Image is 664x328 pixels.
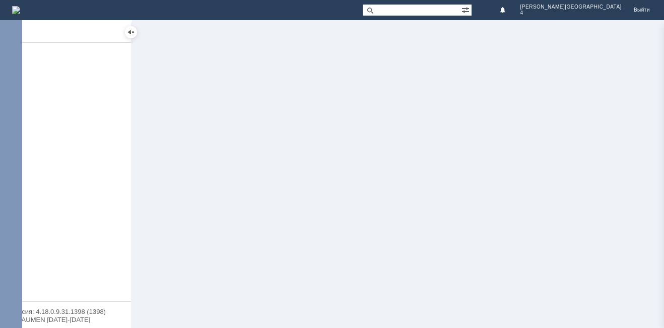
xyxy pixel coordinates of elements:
span: Расширенный поиск [461,5,472,14]
span: 4 [520,10,622,16]
div: © NAUMEN [DATE]-[DATE] [10,316,121,323]
div: Скрыть меню [125,26,137,38]
a: Перейти на домашнюю страницу [12,6,20,14]
div: Версия: 4.18.0.9.31.1398 (1398) [10,308,121,315]
span: [PERSON_NAME][GEOGRAPHIC_DATA] [520,4,622,10]
img: logo [12,6,20,14]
